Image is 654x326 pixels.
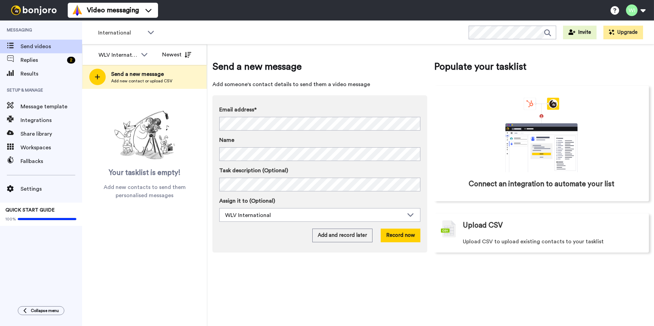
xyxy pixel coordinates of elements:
[67,57,75,64] div: 2
[5,208,55,213] span: QUICK START GUIDE
[219,166,420,175] label: Task description (Optional)
[157,48,196,62] button: Newest
[109,168,181,178] span: Your tasklist is empty!
[219,197,420,205] label: Assign it to (Optional)
[99,51,138,59] div: WLV International
[21,42,82,51] span: Send videos
[563,26,597,39] button: Invite
[21,185,82,193] span: Settings
[225,211,404,219] div: WLV International
[219,106,420,114] label: Email address*
[490,98,593,172] div: animation
[212,60,427,73] span: Send a new message
[434,60,649,73] span: Populate your tasklist
[98,29,144,37] span: International
[381,229,420,242] button: Record now
[87,5,139,15] span: Video messaging
[312,229,372,242] button: Add and record later
[72,5,83,16] img: vm-color.svg
[21,70,82,78] span: Results
[8,5,60,15] img: bj-logo-header-white.svg
[463,220,503,231] span: Upload CSV
[31,308,59,313] span: Collapse menu
[21,56,64,64] span: Replies
[219,136,234,144] span: Name
[110,108,179,163] img: ready-set-action.png
[21,103,82,111] span: Message template
[212,80,427,89] span: Add someone's contact details to send them a video message
[5,216,16,222] span: 100%
[21,157,82,165] span: Fallbacks
[111,78,172,84] span: Add new contact or upload CSV
[21,116,82,124] span: Integrations
[21,144,82,152] span: Workspaces
[469,179,614,189] span: Connect an integration to automate your list
[18,306,64,315] button: Collapse menu
[463,237,604,246] span: Upload CSV to upload existing contacts to your tasklist
[603,26,643,39] button: Upgrade
[92,183,197,200] span: Add new contacts to send them personalised messages
[21,130,82,138] span: Share library
[441,220,456,237] img: csv-grey.png
[111,70,172,78] span: Send a new message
